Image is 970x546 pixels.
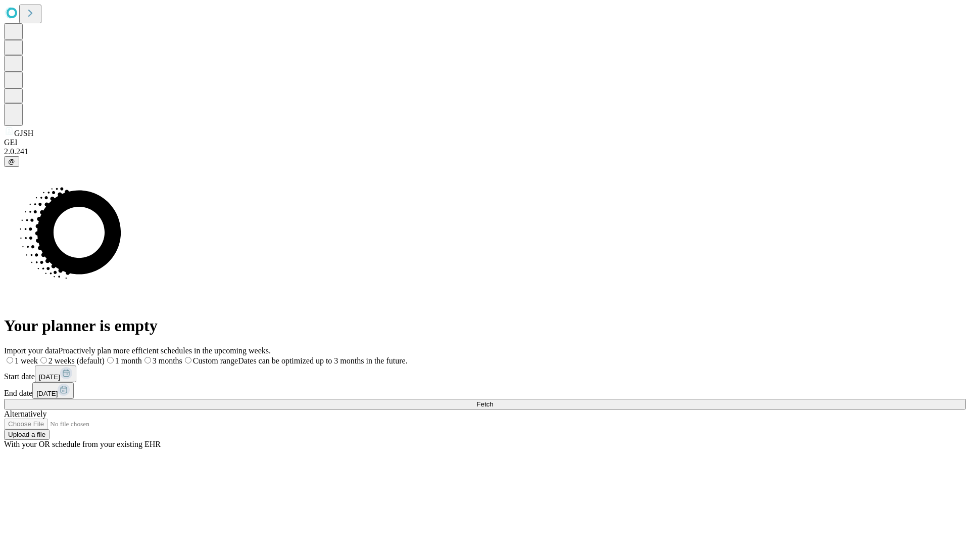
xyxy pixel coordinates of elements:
span: Fetch [476,400,493,408]
span: Import your data [4,346,59,355]
span: @ [8,158,15,165]
input: 1 month [107,357,114,363]
input: 2 weeks (default) [40,357,47,363]
input: Custom rangeDates can be optimized up to 3 months in the future. [185,357,191,363]
div: End date [4,382,966,399]
h1: Your planner is empty [4,316,966,335]
span: 3 months [153,356,182,365]
span: 2 weeks (default) [48,356,105,365]
span: Alternatively [4,409,46,418]
button: Upload a file [4,429,50,440]
span: Proactively plan more efficient schedules in the upcoming weeks. [59,346,271,355]
button: @ [4,156,19,167]
span: [DATE] [36,390,58,397]
input: 1 week [7,357,13,363]
span: Dates can be optimized up to 3 months in the future. [238,356,407,365]
button: Fetch [4,399,966,409]
div: GEI [4,138,966,147]
span: [DATE] [39,373,60,381]
span: 1 week [15,356,38,365]
input: 3 months [144,357,151,363]
div: 2.0.241 [4,147,966,156]
button: [DATE] [35,366,76,382]
span: With your OR schedule from your existing EHR [4,440,161,448]
div: Start date [4,366,966,382]
span: Custom range [193,356,238,365]
span: 1 month [115,356,142,365]
span: GJSH [14,129,33,138]
button: [DATE] [32,382,74,399]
